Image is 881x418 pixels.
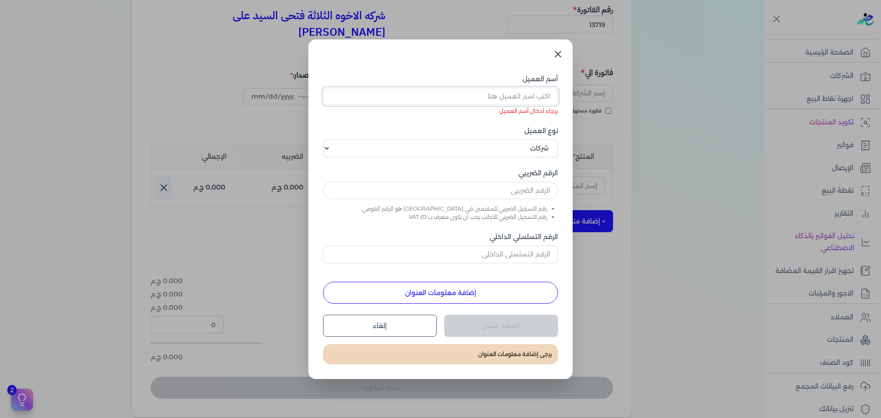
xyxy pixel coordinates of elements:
[323,344,558,364] div: يرجى إضافة معلومات العنوان
[323,205,547,213] li: رقم التسجيل الضريبي للمقيمين في [GEOGRAPHIC_DATA] هو الرقم القومي.
[323,88,558,105] input: اكتب اسم العميل هنا
[323,168,558,178] label: الرقم الضريبي
[323,282,558,304] button: إضافة معلومات العنوان
[323,213,547,221] li: رقم التسجيل الضريبي للأجانب يجب أن يكون معرف ب VAT ID.
[323,107,558,115] li: برجاء ادخال أسم العميل
[323,245,558,263] input: الرقم التسلسلي الداخلي
[323,182,558,199] input: الرقم الضريبي
[323,315,437,337] button: إلغاء
[323,126,558,136] label: نوع العميل
[323,232,558,242] label: الرقم التسلسلي الداخلي
[323,74,558,84] label: أسم العميل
